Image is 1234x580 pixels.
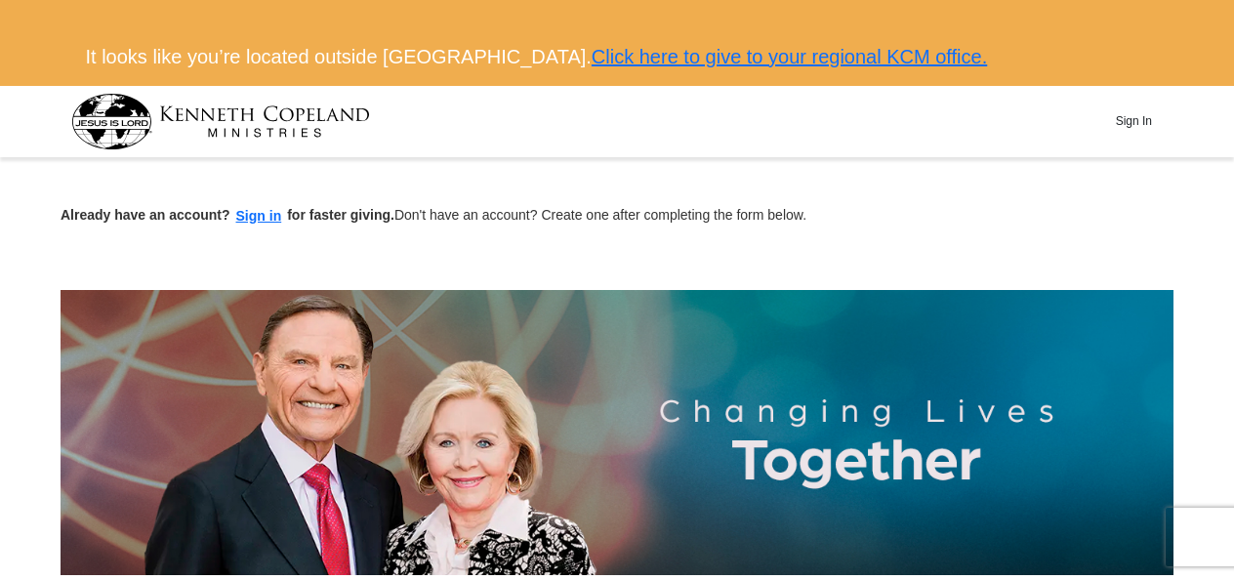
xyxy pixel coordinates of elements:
[1104,106,1163,137] button: Sign In
[61,207,394,223] strong: Already have an account? for faster giving.
[71,94,370,149] img: kcm-header-logo.svg
[230,205,288,228] button: Sign in
[592,46,987,67] a: Click here to give to your regional KCM office.
[61,205,1173,228] p: Don't have an account? Create one after completing the form below.
[71,28,1164,86] div: It looks like you’re located outside [GEOGRAPHIC_DATA].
